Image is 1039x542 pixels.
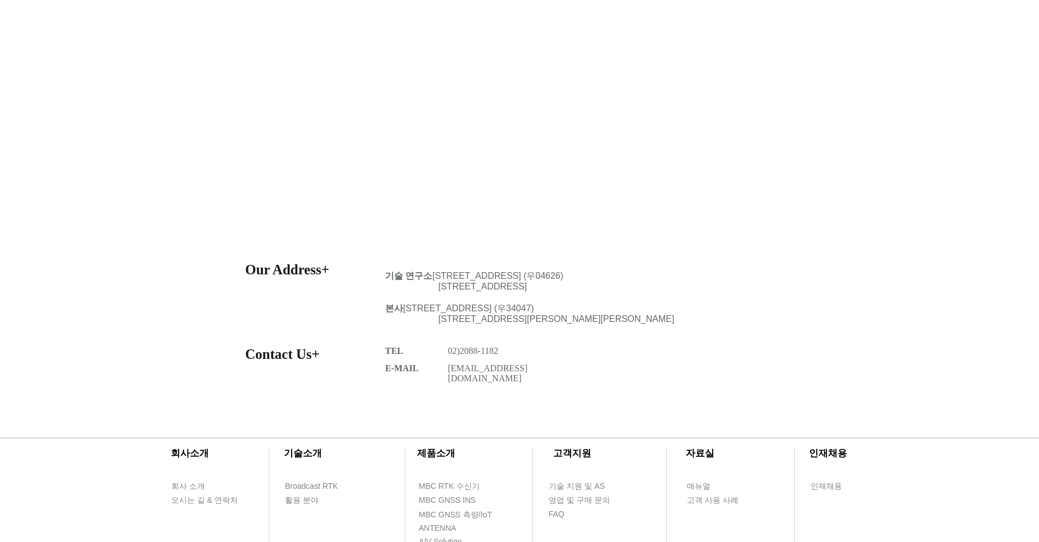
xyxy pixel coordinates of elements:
a: 매뉴얼 [686,479,751,493]
span: ​고객지원 [553,448,591,459]
a: 회사 소개 [171,479,235,493]
span: ​제품소개 [417,448,455,459]
span: [STREET_ADDRESS] (우34047) [385,303,534,313]
span: 매뉴얼 [687,481,710,492]
a: 영업 및 구매 문의 [548,493,612,507]
span: 활용 분야 [285,495,319,506]
span: 인재채용 [811,481,842,492]
a: 오시는 길 & 연락처 [171,493,246,507]
span: 고객 사용 사례 [687,495,738,506]
iframe: Wix Chat [910,494,1039,542]
span: 오시는 길 & 연락처 [171,495,238,506]
span: 기술 연구소 [385,271,432,281]
span: 회사 소개 [171,481,205,492]
span: [STREET_ADDRESS] (우04626) [385,271,563,281]
a: 기술 지원 및 AS [548,479,632,493]
a: [EMAIL_ADDRESS][DOMAIN_NAME] [448,363,527,383]
a: FAQ [548,507,612,521]
span: FAQ [549,509,564,520]
span: ​회사소개 [171,448,209,459]
span: MBC GNSS INS [419,495,476,506]
span: 본사 [385,303,403,313]
a: MBC GNSS 측량/IoT [418,508,516,522]
span: ANTENNA [419,523,456,534]
span: TEL [385,346,403,356]
a: ANTENNA [418,521,483,535]
a: MBC GNSS INS [418,493,488,507]
a: 인재채용 [810,479,863,493]
span: 영업 및 구매 문의 [549,495,610,506]
span: ​자료실 [686,448,714,459]
span: MBC GNSS 측량/IoT [419,510,492,521]
span: MBC RTK 수신기 [419,481,480,492]
span: ​기술소개 [284,448,322,459]
a: 고객 사용 사례 [686,493,751,507]
span: ​인재채용 [809,448,847,459]
a: 활용 분야 [284,493,349,507]
span: Broadcast RTK [285,481,338,492]
a: MBC RTK 수신기 [418,479,502,493]
a: Broadcast RTK [284,479,349,493]
span: 02)2088-1182 [448,346,498,356]
span: Contact Us+ [245,347,320,362]
span: [STREET_ADDRESS][PERSON_NAME][PERSON_NAME] [438,314,674,324]
span: 기술 지원 및 AS [549,481,605,492]
span: [STREET_ADDRESS] [438,282,527,291]
span: E-MAIL [385,363,419,373]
